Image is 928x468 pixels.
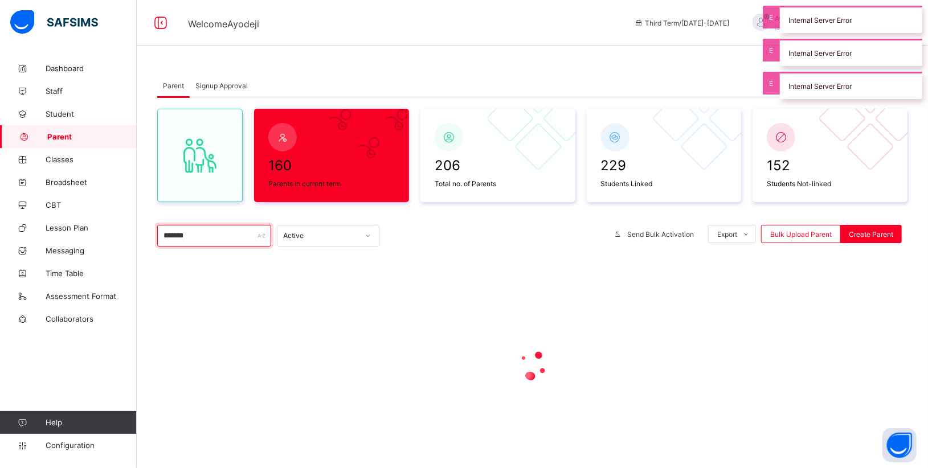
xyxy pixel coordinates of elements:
[882,428,917,462] button: Open asap
[268,179,395,188] span: Parents in current term
[10,10,98,34] img: safsims
[283,232,358,240] div: Active
[770,230,832,239] span: Bulk Upload Parent
[195,81,248,90] span: Signup Approval
[627,230,694,239] span: Send Bulk Activation
[46,314,137,323] span: Collaborators
[435,179,561,188] span: Total no. of Parents
[46,441,136,450] span: Configuration
[46,64,137,73] span: Dashboard
[780,6,922,33] div: Internal Server Error
[46,269,137,278] span: Time Table
[601,157,727,174] span: 229
[163,81,184,90] span: Parent
[46,292,137,301] span: Assessment Format
[46,87,137,96] span: Staff
[634,19,730,27] span: session/term information
[849,230,893,239] span: Create Parent
[767,179,893,188] span: Students Not-linked
[46,223,137,232] span: Lesson Plan
[601,179,727,188] span: Students Linked
[47,132,137,141] span: Parent
[46,155,137,164] span: Classes
[46,246,137,255] span: Messaging
[46,178,137,187] span: Broadsheet
[188,18,259,30] span: Welcome Ayodeji
[717,230,737,239] span: Export
[46,109,137,118] span: Student
[46,418,136,427] span: Help
[741,14,901,32] div: AyodejiAkinwumi
[767,157,893,174] span: 152
[780,39,922,66] div: Internal Server Error
[780,72,922,99] div: Internal Server Error
[268,157,395,174] span: 160
[46,200,137,210] span: CBT
[435,157,561,174] span: 206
